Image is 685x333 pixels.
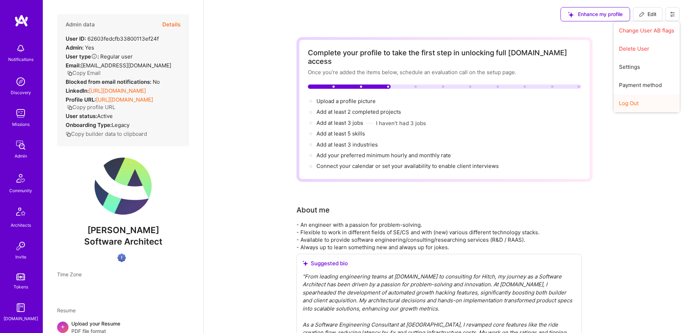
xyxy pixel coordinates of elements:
[66,53,99,60] strong: User type :
[308,68,581,76] div: Once you’re added the items below, schedule an evaluation call on the setup page.
[14,75,28,89] img: discovery
[84,236,162,247] span: Software Architect
[57,225,189,236] span: [PERSON_NAME]
[61,323,65,330] span: +
[11,221,31,229] div: Architects
[316,119,363,126] span: Add at least 3 jobs
[614,76,680,94] button: Payment method
[66,78,160,86] div: No
[57,307,76,313] span: Resume
[316,108,401,115] span: Add at least 2 completed projects
[95,158,152,215] img: User Avatar
[303,260,576,267] div: Suggested bio
[614,21,680,40] button: Change User AB flags
[316,98,376,104] span: Upload a profile picture
[614,58,680,76] button: Settings
[376,119,426,127] button: I haven't had 3 jobs
[14,283,28,291] div: Tokens
[296,221,582,251] div: - An engineer with a passion for problem-solving. - Flexible to work in different fields of SE/CS...
[568,12,574,17] i: icon SuggestedTeams
[91,53,97,60] i: Help
[614,40,680,58] button: Delete User
[12,170,29,187] img: Community
[16,273,25,280] img: tokens
[14,138,28,152] img: admin teamwork
[303,261,308,266] i: icon SuggestedTeams
[66,44,94,51] div: Yes
[8,56,34,63] div: Notifications
[97,113,113,119] span: Active
[66,96,96,103] strong: Profile URL:
[89,87,146,94] a: [URL][DOMAIN_NAME]
[316,163,499,169] span: Connect your calendar or set your availability to enable client interviews
[14,106,28,121] img: teamwork
[15,253,26,261] div: Invite
[66,132,71,137] i: icon Copy
[112,122,130,128] span: legacy
[14,14,29,27] img: logo
[15,152,27,160] div: Admin
[66,87,89,94] strong: LinkedIn:
[614,94,680,112] button: Log Out
[66,113,97,119] strong: User status:
[11,89,31,96] div: Discovery
[96,96,153,103] a: [URL][DOMAIN_NAME]
[66,78,153,85] strong: Blocked from email notifications:
[14,239,28,253] img: Invite
[14,41,28,56] img: bell
[57,271,82,277] span: Time Zone
[162,14,181,35] button: Details
[67,71,72,76] i: icon Copy
[296,205,330,215] div: About me
[66,62,81,69] strong: Email:
[316,141,378,148] span: Add at least 3 industries
[66,44,83,51] strong: Admin:
[81,62,171,69] span: [EMAIL_ADDRESS][DOMAIN_NAME]
[67,69,101,77] button: Copy Email
[308,48,581,66] div: Complete your profile to take the first step in unlocking full [DOMAIN_NAME] access
[316,130,365,137] span: Add at least 5 skills
[9,187,32,194] div: Community
[316,152,451,159] span: Add your preferred minimum hourly and monthly rate
[568,11,623,18] span: Enhance my profile
[560,7,630,21] button: Enhance my profile
[67,103,115,111] button: Copy profile URL
[66,21,95,28] h4: Admin data
[66,35,159,42] div: 62603fedcfb33800113ef24f
[67,105,72,110] i: icon Copy
[66,35,86,42] strong: User ID:
[633,7,663,21] button: Edit
[639,11,656,18] span: Edit
[12,121,30,128] div: Missions
[14,301,28,315] img: guide book
[12,204,29,221] img: Architects
[66,122,112,128] strong: Onboarding Type:
[66,53,133,60] div: Regular user
[4,315,38,322] div: [DOMAIN_NAME]
[117,253,126,262] img: High Potential User
[66,130,147,138] button: Copy builder data to clipboard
